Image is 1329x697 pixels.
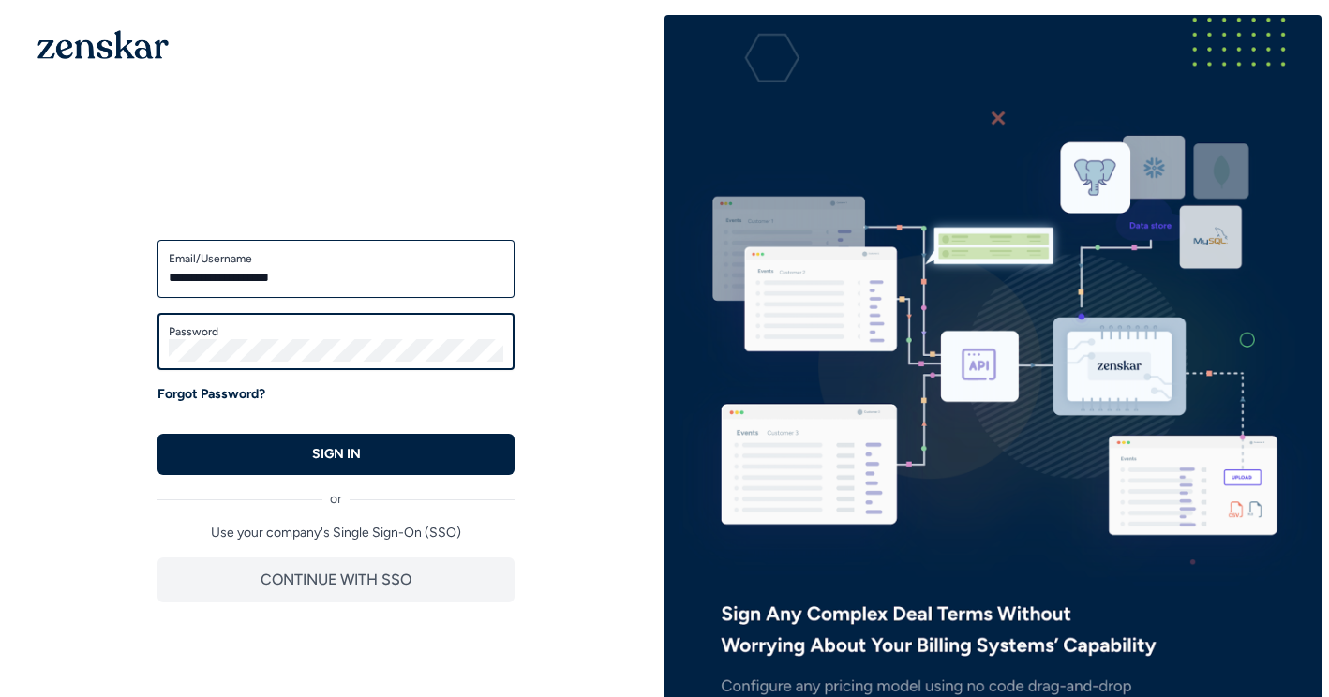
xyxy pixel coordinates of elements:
[157,475,515,509] div: or
[169,324,503,339] label: Password
[157,385,265,404] a: Forgot Password?
[157,434,515,475] button: SIGN IN
[157,524,515,542] p: Use your company's Single Sign-On (SSO)
[157,557,515,602] button: CONTINUE WITH SSO
[169,251,503,266] label: Email/Username
[312,445,361,464] p: SIGN IN
[37,30,169,59] img: 1OGAJ2xQqyY4LXKgY66KYq0eOWRCkrZdAb3gUhuVAqdWPZE9SRJmCz+oDMSn4zDLXe31Ii730ItAGKgCKgCCgCikA4Av8PJUP...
